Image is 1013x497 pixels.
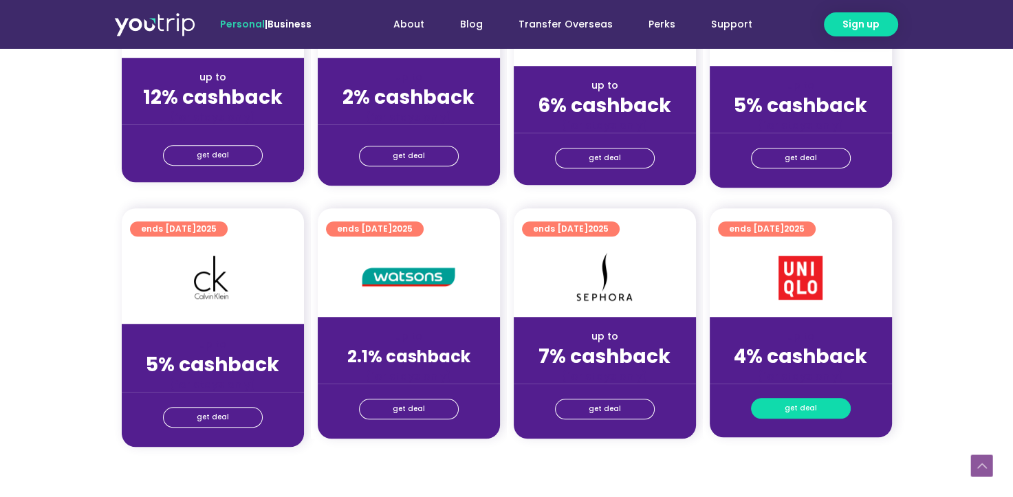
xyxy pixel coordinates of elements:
a: ends [DATE]2025 [522,221,620,236]
div: (for stays only) [721,369,881,384]
span: get deal [393,399,425,419]
a: ends [DATE]2025 [326,221,424,236]
a: Sign up [824,12,898,36]
div: up to [329,70,489,85]
a: get deal [163,145,263,166]
a: About [375,12,442,37]
div: (for stays only) [133,110,293,124]
a: get deal [751,148,851,168]
a: get deal [751,398,851,419]
span: get deal [393,146,425,166]
span: get deal [589,148,621,168]
a: get deal [163,407,263,428]
span: get deal [197,408,229,427]
a: Perks [631,12,693,37]
span: get deal [589,399,621,419]
div: (for stays only) [329,369,489,384]
a: Business [268,17,312,31]
div: (for stays only) [721,118,881,133]
strong: 5% cashback [734,92,867,119]
div: up to [133,338,293,352]
strong: 5% cashback [146,351,279,378]
div: up to [133,70,293,85]
span: Personal [220,17,265,31]
a: get deal [555,399,655,419]
span: 2025 [392,223,413,234]
span: Sign up [842,17,880,32]
div: up to [721,329,881,344]
strong: 6% cashback [538,92,671,119]
span: 2025 [196,223,217,234]
a: Transfer Overseas [501,12,631,37]
div: up to [525,329,685,344]
div: (for stays only) [329,110,489,124]
a: ends [DATE]2025 [130,221,228,236]
span: 2025 [588,223,609,234]
a: get deal [555,148,655,168]
a: Blog [442,12,501,37]
span: get deal [197,146,229,165]
strong: 2% cashback [342,84,475,111]
span: ends [DATE] [533,221,609,236]
a: get deal [359,146,459,166]
strong: 2.1% cashback [347,345,470,368]
a: ends [DATE]2025 [718,221,816,236]
span: | [220,17,312,31]
span: ends [DATE] [337,221,413,236]
a: Support [693,12,770,37]
span: get deal [785,148,817,168]
div: up to [329,329,489,344]
strong: 4% cashback [734,343,867,370]
nav: Menu [349,12,770,37]
span: get deal [785,399,817,418]
div: (for stays only) [525,118,685,133]
span: ends [DATE] [729,221,805,236]
strong: 7% cashback [538,343,671,370]
div: (for stays only) [133,377,293,392]
div: (for stays only) [525,369,685,384]
span: ends [DATE] [141,221,217,236]
span: 2025 [784,223,805,234]
a: get deal [359,399,459,419]
div: up to [525,78,685,93]
div: up to [721,78,881,93]
strong: 12% cashback [143,84,283,111]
